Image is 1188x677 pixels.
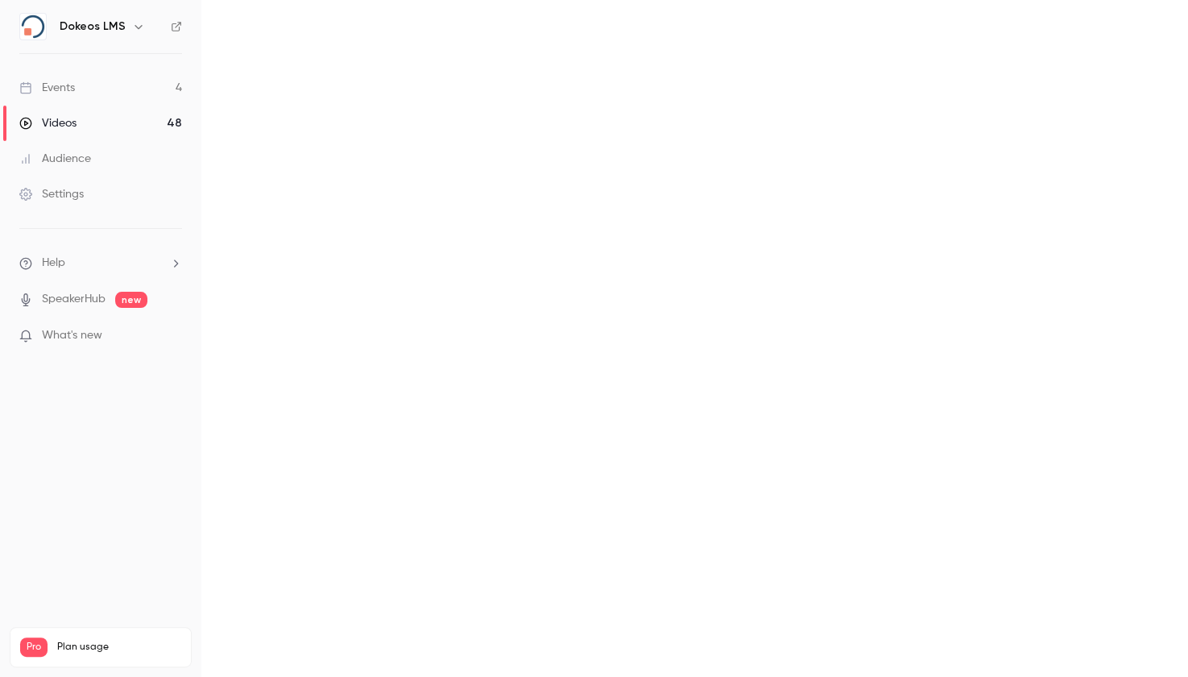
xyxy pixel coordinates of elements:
[42,327,102,344] span: What's new
[115,292,147,308] span: new
[57,641,181,654] span: Plan usage
[20,638,48,657] span: Pro
[42,291,106,308] a: SpeakerHub
[19,186,84,202] div: Settings
[42,255,65,272] span: Help
[19,255,182,272] li: help-dropdown-opener
[163,329,182,343] iframe: Noticeable Trigger
[20,14,46,39] img: Dokeos LMS
[19,151,91,167] div: Audience
[60,19,126,35] h6: Dokeos LMS
[19,80,75,96] div: Events
[19,115,77,131] div: Videos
